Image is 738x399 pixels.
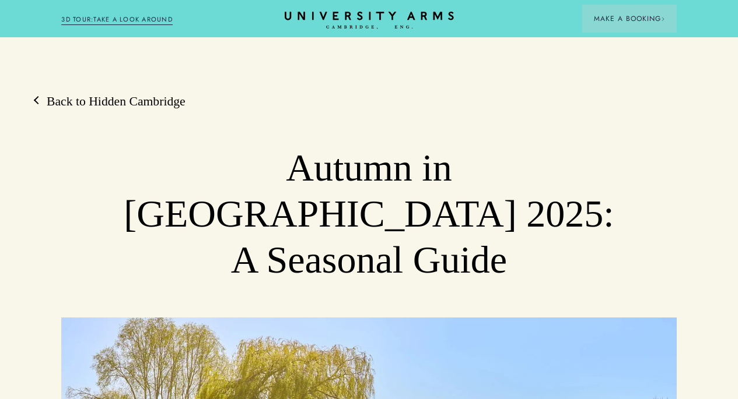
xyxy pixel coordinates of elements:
[123,145,615,283] h1: Autumn in [GEOGRAPHIC_DATA] 2025: A Seasonal Guide
[594,13,665,24] span: Make a Booking
[61,15,173,25] a: 3D TOUR:TAKE A LOOK AROUND
[285,12,454,30] a: Home
[661,17,665,21] img: Arrow icon
[582,5,677,33] button: Make a BookingArrow icon
[35,93,186,110] a: Back to Hidden Cambridge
